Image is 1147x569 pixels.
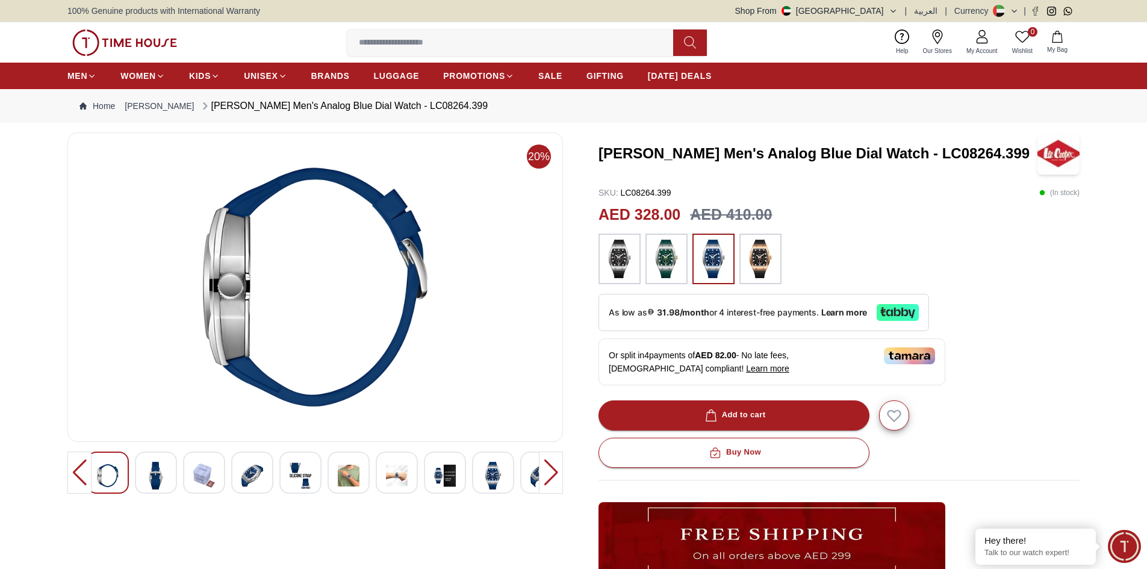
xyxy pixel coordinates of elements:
span: [DATE] DEALS [648,70,712,82]
img: Lee Cooper Men's Analog Black Dial Watch - LC08264.351 [290,462,311,490]
span: Our Stores [918,46,957,55]
div: Hey there! [984,535,1087,547]
img: Lee Cooper Men's Analog Black Dial Watch - LC08264.351 [241,462,263,490]
nav: Breadcrumb [67,89,1080,123]
p: LC08264.399 [598,187,671,199]
a: BRANDS [311,65,350,87]
span: MEN [67,70,87,82]
div: [PERSON_NAME] Men's Analog Blue Dial Watch - LC08264.399 [199,99,488,113]
span: PROMOTIONS [443,70,505,82]
h3: [PERSON_NAME] Men's Analog Blue Dial Watch - LC08264.399 [598,144,1037,163]
img: Lee Cooper Men's Analog Black Dial Watch - LC08264.351 [386,462,408,490]
img: Lee Cooper Men's Analog Black Dial Watch - LC08264.351 [434,462,456,490]
a: GIFTING [586,65,624,87]
img: ... [745,240,776,278]
span: 20% [527,145,551,169]
img: United Arab Emirates [782,6,791,16]
a: Home [79,100,115,112]
div: Add to cart [703,408,766,422]
img: Lee Cooper Men's Analog Black Dial Watch - LC08264.351 [482,462,504,490]
img: ... [698,240,729,278]
span: SALE [538,70,562,82]
button: العربية [914,5,937,17]
div: Buy Now [707,446,761,459]
span: Help [891,46,913,55]
button: My Bag [1040,28,1075,57]
a: WOMEN [120,65,165,87]
p: Talk to our watch expert! [984,548,1087,558]
a: 0Wishlist [1005,27,1040,58]
h2: AED 328.00 [598,204,680,226]
a: [DATE] DEALS [648,65,712,87]
span: My Account [962,46,1002,55]
button: Add to cart [598,400,869,431]
img: Lee Cooper Men's Analog Black Dial Watch - LC08264.351 [145,462,167,490]
a: Whatsapp [1063,7,1072,16]
span: 0 [1028,27,1037,37]
span: BRANDS [311,70,350,82]
span: GIFTING [586,70,624,82]
a: SALE [538,65,562,87]
a: Facebook [1031,7,1040,16]
img: Lee Cooper Men's Analog Black Dial Watch - LC08264.351 [97,462,119,490]
img: ... [605,240,635,278]
a: LUGGAGE [374,65,420,87]
a: PROMOTIONS [443,65,514,87]
span: WOMEN [120,70,156,82]
img: Lee Cooper Men's Analog Blue Dial Watch - LC08264.399 [1037,132,1080,175]
a: Instagram [1047,7,1056,16]
div: Currency [954,5,993,17]
span: My Bag [1042,45,1072,54]
div: Chat Widget [1108,530,1141,563]
span: | [905,5,907,17]
span: Learn more [746,364,789,373]
img: Lee Cooper Men's Analog Black Dial Watch - LC08264.351 [530,462,552,490]
span: 100% Genuine products with International Warranty [67,5,260,17]
span: KIDS [189,70,211,82]
img: ... [72,30,177,56]
span: | [945,5,947,17]
img: Lee Cooper Men's Analog Black Dial Watch - LC08264.351 [338,462,359,490]
a: MEN [67,65,96,87]
a: Help [889,27,916,58]
a: Our Stores [916,27,959,58]
h3: AED 410.00 [690,204,772,226]
img: Lee Cooper Men's Analog Black Dial Watch - LC08264.351 [78,143,553,432]
div: Or split in 4 payments of - No late fees, [DEMOGRAPHIC_DATA] compliant! [598,338,945,385]
a: KIDS [189,65,220,87]
img: ... [651,240,682,278]
span: Wishlist [1007,46,1037,55]
span: AED 82.00 [695,350,736,360]
span: SKU : [598,188,618,197]
span: LUGGAGE [374,70,420,82]
button: Shop From[GEOGRAPHIC_DATA] [735,5,898,17]
span: UNISEX [244,70,278,82]
img: Tamara [884,347,935,364]
p: ( In stock ) [1039,187,1080,199]
img: Lee Cooper Men's Analog Black Dial Watch - LC08264.351 [193,462,215,490]
button: Buy Now [598,438,869,468]
a: UNISEX [244,65,287,87]
a: [PERSON_NAME] [125,100,194,112]
span: | [1024,5,1026,17]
